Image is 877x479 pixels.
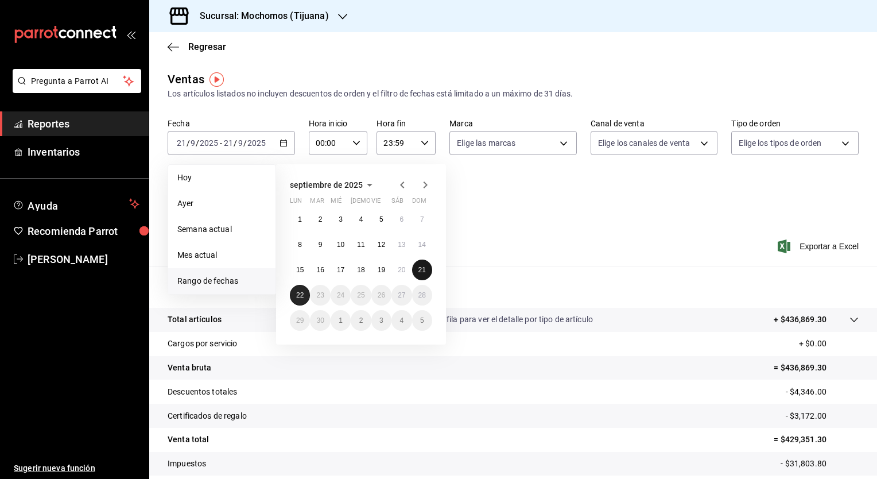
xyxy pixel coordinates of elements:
[234,138,237,148] span: /
[309,119,368,128] label: Hora inicio
[168,71,204,88] div: Ventas
[359,215,363,223] abbr: 4 de septiembre de 2025
[290,285,310,306] button: 22 de septiembre de 2025
[28,116,139,132] span: Reportes
[220,138,222,148] span: -
[781,458,859,470] p: - $31,803.80
[359,316,363,325] abbr: 2 de octubre de 2025
[14,462,139,474] span: Sugerir nueva función
[420,316,424,325] abbr: 5 de octubre de 2025
[290,260,310,280] button: 15 de septiembre de 2025
[310,285,330,306] button: 23 de septiembre de 2025
[290,178,377,192] button: septiembre de 2025
[774,362,859,374] p: = $436,869.30
[247,138,266,148] input: ----
[168,386,237,398] p: Descuentos totales
[371,234,391,255] button: 12 de septiembre de 2025
[290,197,302,209] abbr: lunes
[591,119,718,128] label: Canal de venta
[457,137,515,149] span: Elige las marcas
[378,241,385,249] abbr: 12 de septiembre de 2025
[177,198,266,210] span: Ayer
[31,75,123,87] span: Pregunta a Parrot AI
[378,266,385,274] abbr: 19 de septiembre de 2025
[357,291,364,299] abbr: 25 de septiembre de 2025
[290,209,310,230] button: 1 de septiembre de 2025
[786,386,859,398] p: - $4,346.00
[418,266,426,274] abbr: 21 de septiembre de 2025
[379,215,383,223] abbr: 5 de septiembre de 2025
[296,266,304,274] abbr: 15 de septiembre de 2025
[209,72,224,87] button: Tooltip marker
[391,285,412,306] button: 27 de septiembre de 2025
[310,197,324,209] abbr: martes
[188,41,226,52] span: Regresar
[371,310,391,331] button: 3 de octubre de 2025
[379,316,383,325] abbr: 3 de octubre de 2025
[351,209,371,230] button: 4 de septiembre de 2025
[168,434,209,446] p: Venta total
[331,310,351,331] button: 1 de octubre de 2025
[337,266,344,274] abbr: 17 de septiembre de 2025
[391,197,403,209] abbr: sábado
[774,314,826,326] p: + $436,869.30
[399,316,403,325] abbr: 4 de octubre de 2025
[310,209,330,230] button: 2 de septiembre de 2025
[391,234,412,255] button: 13 de septiembre de 2025
[168,314,222,326] p: Total artículos
[8,83,141,95] a: Pregunta a Parrot AI
[378,291,385,299] abbr: 26 de septiembre de 2025
[351,234,371,255] button: 11 de septiembre de 2025
[316,266,324,274] abbr: 16 de septiembre de 2025
[319,215,323,223] abbr: 2 de septiembre de 2025
[799,338,859,350] p: + $0.00
[319,241,323,249] abbr: 9 de septiembre de 2025
[357,241,364,249] abbr: 11 de septiembre de 2025
[331,197,342,209] abbr: miércoles
[412,260,432,280] button: 21 de septiembre de 2025
[310,260,330,280] button: 16 de septiembre de 2025
[28,144,139,160] span: Inventarios
[168,41,226,52] button: Regresar
[316,291,324,299] abbr: 23 de septiembre de 2025
[126,30,135,39] button: open_drawer_menu
[371,260,391,280] button: 19 de septiembre de 2025
[296,316,304,325] abbr: 29 de septiembre de 2025
[199,138,219,148] input: ----
[28,197,125,211] span: Ayuda
[238,138,243,148] input: --
[243,138,247,148] span: /
[310,234,330,255] button: 9 de septiembre de 2025
[391,260,412,280] button: 20 de septiembre de 2025
[598,137,690,149] span: Elige los canales de venta
[371,285,391,306] button: 26 de septiembre de 2025
[418,241,426,249] abbr: 14 de septiembre de 2025
[377,119,436,128] label: Hora fin
[331,209,351,230] button: 3 de septiembre de 2025
[168,119,295,128] label: Fecha
[290,180,363,190] span: septiembre de 2025
[391,209,412,230] button: 6 de septiembre de 2025
[316,316,324,325] abbr: 30 de septiembre de 2025
[28,252,139,267] span: [PERSON_NAME]
[739,137,821,149] span: Elige los tipos de orden
[310,310,330,331] button: 30 de septiembre de 2025
[290,234,310,255] button: 8 de septiembre de 2025
[780,239,859,253] button: Exportar a Excel
[296,291,304,299] abbr: 22 de septiembre de 2025
[168,458,206,470] p: Impuestos
[290,310,310,331] button: 29 de septiembre de 2025
[339,215,343,223] abbr: 3 de septiembre de 2025
[399,215,403,223] abbr: 6 de septiembre de 2025
[351,197,418,209] abbr: jueves
[196,138,199,148] span: /
[168,362,211,374] p: Venta bruta
[402,314,593,326] p: Da clic en la fila para ver el detalle por tipo de artículo
[177,172,266,184] span: Hoy
[339,316,343,325] abbr: 1 de octubre de 2025
[168,88,859,100] div: Los artículos listados no incluyen descuentos de orden y el filtro de fechas está limitado a un m...
[331,260,351,280] button: 17 de septiembre de 2025
[168,410,247,422] p: Certificados de regalo
[398,291,405,299] abbr: 27 de septiembre de 2025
